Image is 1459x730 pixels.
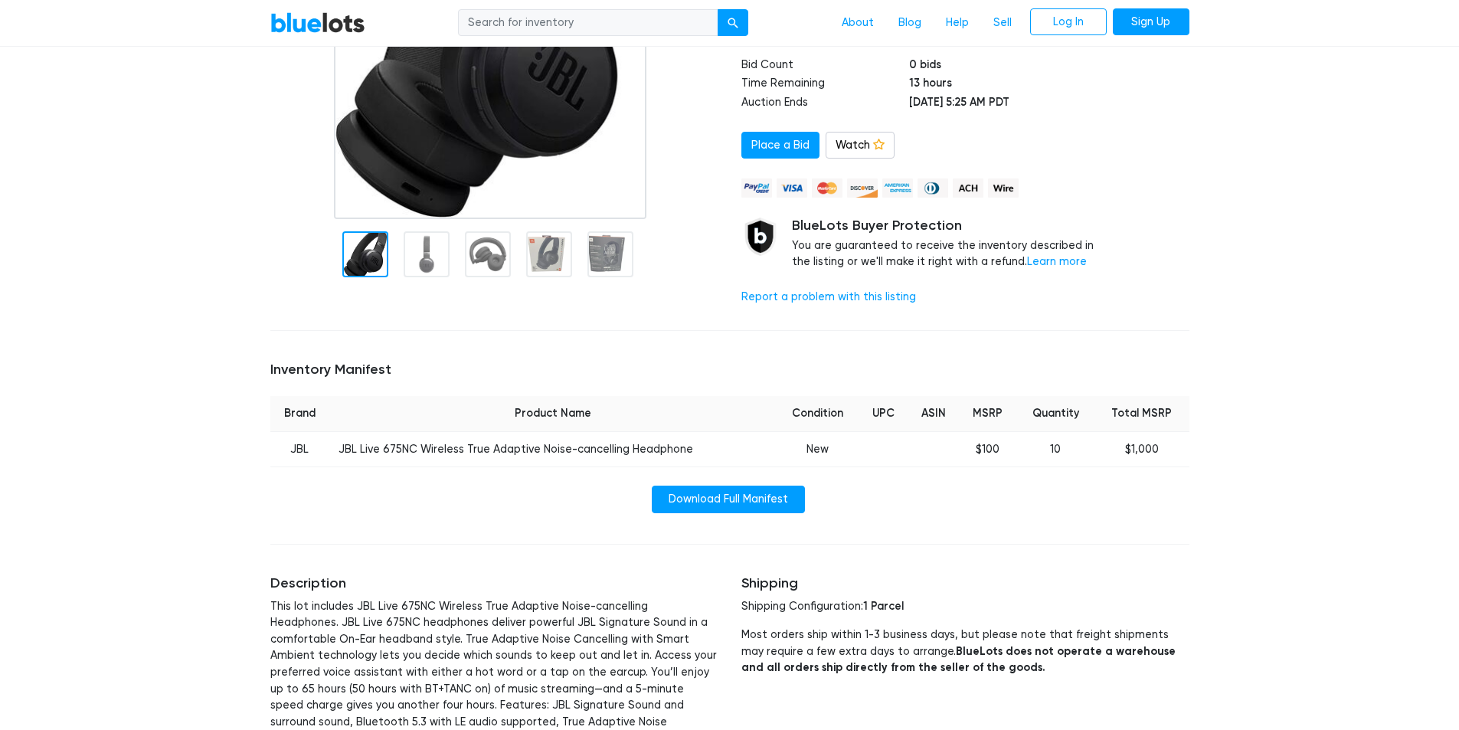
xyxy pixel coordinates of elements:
[1094,396,1189,431] th: Total MSRP
[270,575,718,592] h5: Description
[741,94,909,113] td: Auction Ends
[777,178,807,198] img: visa-79caf175f036a155110d1892330093d4c38f53c55c9ec9e2c3a54a56571784bb.png
[792,218,1111,234] h5: BlueLots Buyer Protection
[741,57,909,76] td: Bid Count
[270,396,330,431] th: Brand
[741,598,1189,615] p: Shipping Configuration:
[959,396,1016,431] th: MSRP
[329,396,776,431] th: Product Name
[1017,396,1095,431] th: Quantity
[1030,8,1107,36] a: Log In
[959,431,1016,467] td: $100
[741,178,772,198] img: paypal_credit-80455e56f6e1299e8d57f40c0dcee7b8cd4ae79b9eccbfc37e2480457ba36de9.png
[741,575,1189,592] h5: Shipping
[792,218,1111,270] div: You are guaranteed to receive the inventory described in the listing or we'll make it right with ...
[812,178,842,198] img: mastercard-42073d1d8d11d6635de4c079ffdb20a4f30a903dc55d1612383a1b395dd17f39.png
[863,599,904,613] span: 1 Parcel
[270,431,330,467] td: JBL
[859,396,908,431] th: UPC
[981,8,1024,38] a: Sell
[741,644,1176,675] strong: BlueLots does not operate a warehouse and all orders ship directly from the seller of the goods.
[741,290,916,303] a: Report a problem with this listing
[652,486,805,513] a: Download Full Manifest
[270,362,1189,378] h5: Inventory Manifest
[909,75,1111,94] td: 13 hours
[918,178,948,198] img: diners_club-c48f30131b33b1bb0e5d0e2dbd43a8bea4cb12cb2961413e2f4250e06c020426.png
[1113,8,1189,36] a: Sign Up
[776,431,859,467] td: New
[1094,431,1189,467] td: $1,000
[882,178,913,198] img: american_express-ae2a9f97a040b4b41f6397f7637041a5861d5f99d0716c09922aba4e24c8547d.png
[988,178,1019,198] img: wire-908396882fe19aaaffefbd8e17b12f2f29708bd78693273c0e28e3a24408487f.png
[270,11,365,34] a: BlueLots
[909,57,1111,76] td: 0 bids
[934,8,981,38] a: Help
[829,8,886,38] a: About
[886,8,934,38] a: Blog
[741,218,780,256] img: buyer_protection_shield-3b65640a83011c7d3ede35a8e5a80bfdfaa6a97447f0071c1475b91a4b0b3d01.png
[329,431,776,467] td: JBL Live 675NC Wireless True Adaptive Noise-cancelling Headphone
[1017,431,1095,467] td: 10
[1027,255,1087,268] a: Learn more
[909,94,1111,113] td: [DATE] 5:25 AM PDT
[741,627,1189,676] p: Most orders ship within 1-3 business days, but please note that freight shipments may require a f...
[953,178,983,198] img: ach-b7992fed28a4f97f893c574229be66187b9afb3f1a8d16a4691d3d3140a8ab00.png
[741,75,909,94] td: Time Remaining
[908,396,959,431] th: ASIN
[458,9,718,37] input: Search for inventory
[847,178,878,198] img: discover-82be18ecfda2d062aad2762c1ca80e2d36a4073d45c9e0ffae68cd515fbd3d32.png
[776,396,859,431] th: Condition
[741,132,819,159] a: Place a Bid
[826,132,895,159] a: Watch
